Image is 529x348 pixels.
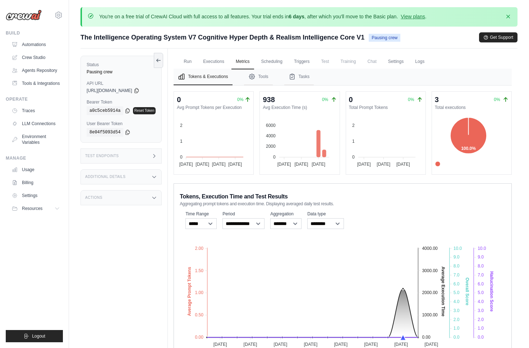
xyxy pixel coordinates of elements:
tspan: 10.0 [478,246,486,251]
tspan: [DATE] [195,162,209,167]
tspan: 1000.00 [422,312,438,317]
label: Status [87,62,156,68]
h3: Actions [85,196,102,200]
a: Agents Repository [9,65,63,76]
label: Aggregation [270,211,302,217]
tspan: 0.00 [422,335,431,340]
label: API URL [87,81,156,86]
tspan: 2000 [266,144,276,149]
div: 3 [435,95,439,105]
a: View plans [401,14,425,19]
tspan: 0.50 [195,312,204,317]
span: Aggregating prompt tokens and execution time. Displaying averaged daily test results. [180,201,334,207]
tspan: [DATE] [364,342,378,347]
tspan: 0 [273,155,276,160]
tspan: 9.0 [454,255,460,260]
tspan: 4000.00 [422,246,438,251]
tspan: 0 [352,155,355,160]
tspan: 9.0 [478,255,484,260]
tspan: 0.0 [478,335,484,340]
tspan: [DATE] [396,162,410,167]
img: Logo [6,10,42,20]
div: Build [6,30,63,36]
tspan: 0.00 [195,335,204,340]
label: User Bearer Token [87,121,156,127]
span: 0% [237,97,243,102]
div: 0 [177,95,181,105]
a: Reset Token [133,107,156,114]
a: Traces [9,105,63,116]
label: Bearer Token [87,99,156,105]
a: Automations [9,39,63,50]
tspan: 0.0 [454,335,460,340]
tspan: 6.0 [478,281,484,287]
h3: Additional Details [85,175,125,179]
div: Pausing crew [87,69,156,75]
span: Pausing crew [369,34,400,42]
text: Overall Score [465,278,470,306]
a: Metrics [231,54,254,69]
h3: Test Endpoints [85,154,119,158]
button: Tools [244,69,273,85]
tspan: 1 [180,139,183,144]
a: Executions [199,54,229,69]
label: Period [222,211,264,217]
a: LLM Connections [9,118,63,129]
a: Environment Variables [9,131,63,148]
tspan: 2.0 [454,317,460,322]
tspan: 1 [352,139,355,144]
tspan: [DATE] [277,162,291,167]
tspan: [DATE] [229,162,242,167]
button: Resources [9,203,63,214]
tspan: 1.0 [454,326,460,331]
div: Manage [6,155,63,161]
button: Logout [6,330,63,342]
tspan: 5.0 [478,290,484,295]
p: You're on a free trial of CrewAI Cloud with full access to all features. Your trial ends in , aft... [99,13,427,20]
tspan: [DATE] [334,342,348,347]
text: Average Execution Time [441,266,446,316]
tspan: 2 [352,123,355,128]
tspan: 1.50 [195,268,204,273]
tspan: 10.0 [454,246,462,251]
tspan: 0 [180,155,183,160]
div: Operate [6,96,63,102]
code: a0c5ceb5914a [87,106,123,115]
label: Data type [307,211,344,217]
dt: Avg Execution Time (s) [263,105,336,110]
span: Logout [32,333,45,339]
tspan: 4.0 [454,299,460,304]
span: 0% [322,97,328,102]
tspan: 3.0 [454,308,460,313]
tspan: 8.0 [454,264,460,269]
span: [URL][DOMAIN_NAME] [87,88,132,93]
a: Logs [411,54,429,69]
button: Tasks [284,69,314,85]
dt: Total executions [435,105,509,110]
tspan: [DATE] [213,342,227,347]
tspan: 6.0 [454,281,460,287]
a: Run [179,54,196,69]
text: Hallucination Score [489,271,494,312]
tspan: 6000 [266,123,276,128]
tspan: [DATE] [424,342,438,347]
tspan: 4.0 [478,299,484,304]
tspan: [DATE] [304,342,318,347]
tspan: 1.00 [195,290,204,295]
tspan: 5.0 [454,290,460,295]
tspan: 2.0 [478,317,484,322]
nav: Tabs [174,69,512,85]
span: Resources [22,206,42,211]
span: Test [317,54,333,69]
span: Tokens, Execution Time and Test Results [180,192,288,201]
text: Average Prompt Tokens [187,267,192,316]
a: Settings [9,190,63,201]
tspan: [DATE] [212,162,226,167]
tspan: 2 [180,123,183,128]
div: 0 [349,95,353,105]
div: 938 [263,95,275,105]
tspan: [DATE] [377,162,390,167]
code: 8e04f5093d54 [87,128,123,137]
span: The Intelligence Operating System V7 Cognitive Hyper Depth & Realism Intelligence Core V1 [80,32,364,42]
button: Get Support [479,32,517,42]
